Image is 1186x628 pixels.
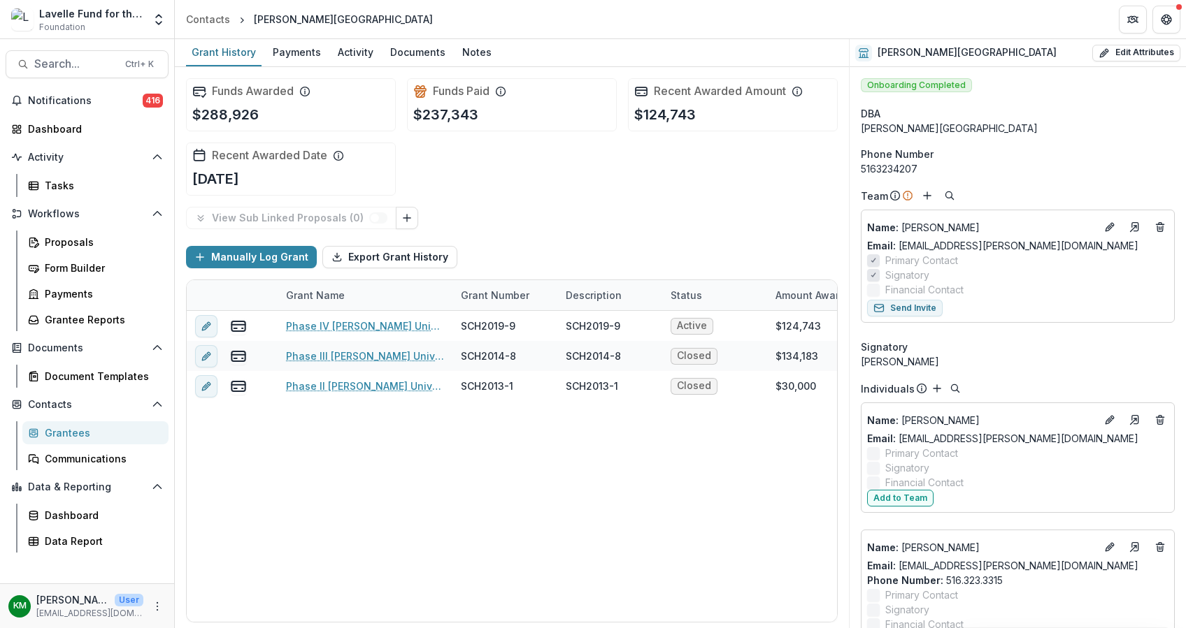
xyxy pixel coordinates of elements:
button: Search [941,187,958,204]
div: Amount Awarded [767,280,872,310]
button: Add [919,187,936,204]
div: Status [662,280,767,310]
div: Grantee Reports [45,312,157,327]
div: $134,183 [776,349,818,363]
span: Phone Number [861,147,934,161]
a: Email: [EMAIL_ADDRESS][PERSON_NAME][DOMAIN_NAME] [867,431,1138,446]
p: [PERSON_NAME] [867,540,1096,555]
div: $30,000 [776,379,816,393]
span: Foundation [39,21,85,34]
span: DBA [861,106,880,121]
button: edit [195,375,217,397]
button: Open Activity [6,146,169,168]
button: view-payments [230,318,247,335]
span: Financial Contact [885,475,964,490]
h2: Recent Awarded Date [212,149,327,162]
a: Go to contact [1124,536,1146,558]
div: Proposals [45,235,157,249]
span: Notifications [28,95,143,107]
span: Onboarding Completed [861,78,972,92]
a: Contacts [180,9,236,29]
button: Export Grant History [322,246,457,268]
div: SCH2014-8 [461,349,516,363]
button: Add [929,380,945,397]
a: Communications [22,447,169,470]
div: 5163234207 [861,161,1175,176]
span: Signatory [861,339,908,354]
a: Documents [385,39,451,66]
span: Primary Contact [885,253,958,268]
a: Grant History [186,39,262,66]
div: Document Templates [45,369,157,384]
div: Activity [332,42,379,62]
div: Amount Awarded [767,288,866,302]
div: Communications [45,451,157,466]
a: Phase IV [PERSON_NAME] University Scholarship Program, [DATE] - [DATE] - 55879869 [286,319,444,333]
a: Proposals [22,231,169,254]
button: View Sub Linked Proposals (0) [186,207,396,229]
span: Name : [867,221,899,233]
a: Phase II [PERSON_NAME] University Scholarship - 13509027 [286,379,444,393]
span: Contacts [28,399,146,411]
button: Edit [1101,219,1118,235]
p: 516.323.3315 [867,573,1169,587]
button: Open Data & Reporting [6,476,169,498]
span: 416 [143,94,163,108]
button: edit [195,345,217,367]
div: Grant Number [452,280,557,310]
span: Primary Contact [885,587,958,602]
button: Edit Attributes [1092,45,1180,61]
div: SCH2013-1 [461,379,513,393]
button: Edit [1101,411,1118,428]
p: View Sub Linked Proposals ( 0 ) [212,212,369,224]
div: Ctrl + K [122,57,157,72]
span: Search... [34,57,117,71]
div: Payments [267,42,327,62]
span: Phone Number : [867,574,943,586]
button: edit [195,315,217,337]
span: Primary Contact [885,446,958,460]
button: Add to Team [867,490,934,506]
div: Tasks [45,178,157,193]
button: Open Workflows [6,203,169,225]
div: Grant Name [278,280,452,310]
div: SCH2019-9 [566,319,620,333]
p: $124,743 [634,104,696,125]
h2: Funds Awarded [212,85,294,98]
span: Name : [867,541,899,553]
div: Lavelle Fund for the Blind [39,6,143,21]
span: Closed [677,350,711,362]
button: view-payments [230,378,247,395]
button: Search... [6,50,169,78]
button: Open entity switcher [149,6,169,34]
p: [EMAIL_ADDRESS][DOMAIN_NAME] [36,607,143,620]
h2: [PERSON_NAME][GEOGRAPHIC_DATA] [878,47,1057,59]
p: User [115,594,143,606]
a: Email: [EMAIL_ADDRESS][PERSON_NAME][DOMAIN_NAME] [867,558,1138,573]
p: [PERSON_NAME] [867,220,1096,235]
div: SCH2014-8 [566,349,621,363]
a: Payments [22,282,169,305]
div: SCH2019-9 [461,319,515,333]
p: [PERSON_NAME] [867,413,1096,428]
div: $124,743 [776,319,821,333]
p: [PERSON_NAME] [36,592,109,607]
button: Manually Log Grant [186,246,317,268]
p: $237,343 [413,104,478,125]
div: Dashboard [28,122,157,136]
div: Grant Number [452,288,538,302]
div: SCH2013-1 [566,379,618,393]
div: Documents [385,42,451,62]
p: Team [861,189,888,203]
p: Individuals [861,381,915,396]
a: Activity [332,39,379,66]
div: Data Report [45,534,157,548]
span: Email: [867,240,896,251]
div: Description [557,280,662,310]
button: Deletes [1152,539,1169,555]
div: Kate Morris [13,601,27,611]
span: Signatory [885,460,929,475]
span: Name : [867,414,899,426]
